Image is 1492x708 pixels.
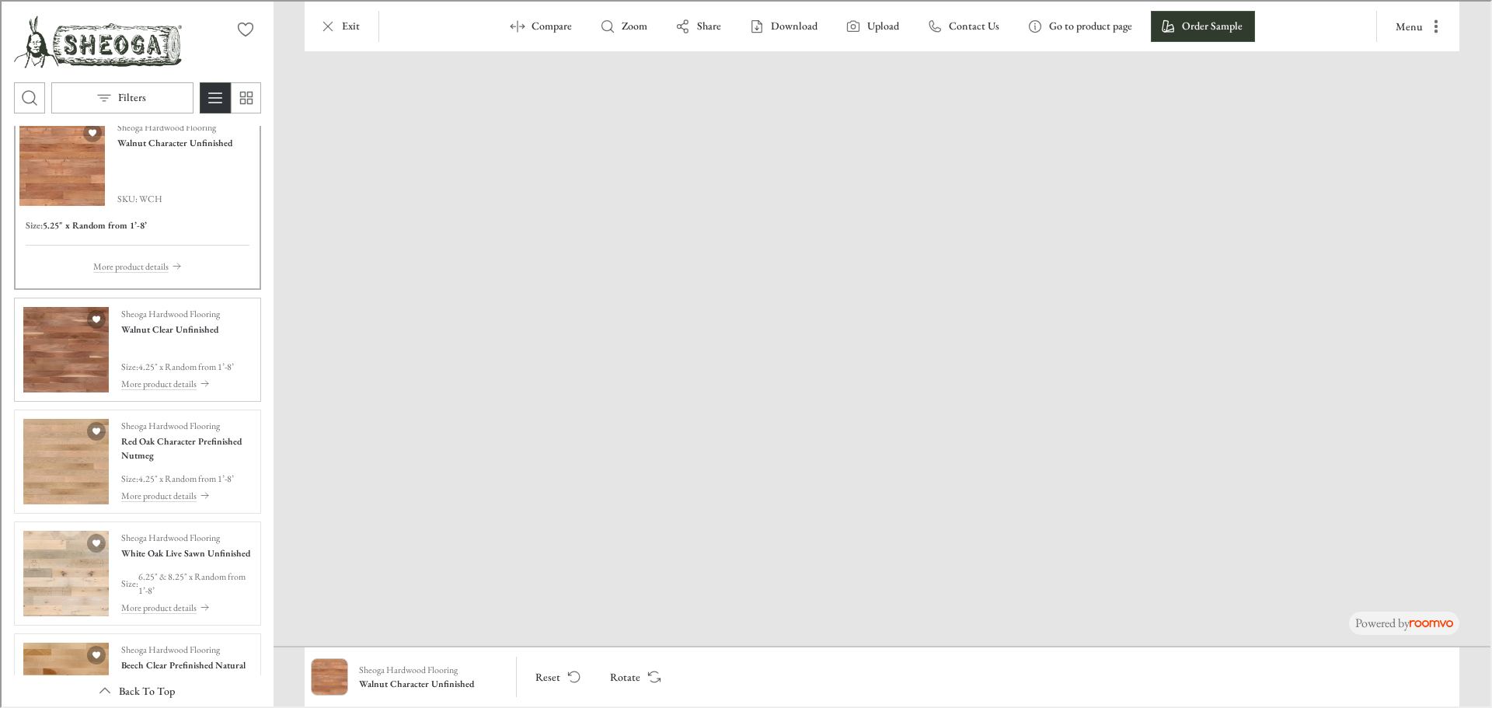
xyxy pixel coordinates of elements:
button: Open search box [12,81,44,112]
p: More product details [120,487,195,501]
p: Share [695,17,720,33]
button: Scroll back to the beginning [12,674,260,705]
p: Sheoga Hardwood Flooring [120,417,218,431]
div: Product List Mode Selector [198,81,260,112]
button: Exit [309,9,371,40]
button: Upload a picture of your room [835,9,910,40]
button: Download [738,9,828,40]
button: More product details [120,598,250,615]
img: Walnut Character Unfinished. Link opens in a new window. [18,119,103,204]
p: Zoom [620,17,646,33]
button: Add Walnut Character Unfinished to favorites [82,122,100,141]
span: SKU: WCH [116,190,231,204]
p: Sheoga Hardwood Flooring [120,641,218,655]
p: Size : [120,470,137,484]
p: Order Sample [1180,17,1241,33]
h4: White Oak Live Sawn Unfinished [120,545,249,559]
button: Share [664,9,732,40]
p: More product details [92,258,167,272]
button: No favorites [228,12,260,44]
button: Reset product [521,660,590,691]
p: Download [769,17,816,33]
p: Contact Us [947,17,998,33]
button: Enter compare mode [499,9,583,40]
div: See Walnut Clear Unfinished in the room [12,296,260,400]
button: Go to product page [1016,9,1143,40]
label: Upload [866,17,898,33]
button: Show details for Walnut Character Unfinished [353,657,508,694]
button: Rotate Surface [596,660,670,691]
button: More actions [1382,9,1452,40]
img: roomvo_wordmark.svg [1408,619,1452,626]
p: More product details [120,375,195,389]
p: Size : [120,575,137,589]
div: The visualizer is powered by Roomvo. [1354,613,1452,630]
h4: Walnut Character Unfinished [116,134,231,148]
p: Sheoga Hardwood Flooring [357,661,456,675]
p: More product details [120,599,195,613]
div: See White Oak Live Sawn Unfinished in the room [12,520,260,624]
p: Powered by [1354,613,1452,630]
p: Exit [340,17,358,33]
button: More product details [120,374,232,391]
button: Switch to detail view [198,81,229,112]
h4: Walnut Clear Unfinished [120,321,217,335]
p: 4.25" x Random from 1’-8’ [137,358,232,372]
h6: 5.25" x Random from 1’-8’ [41,217,145,231]
p: 4.25" x Random from 1’-8’ [137,470,232,484]
p: Sheoga Hardwood Flooring [120,305,218,319]
button: More product details [92,256,180,274]
p: Go to product page [1048,17,1131,33]
img: Walnut Clear Unfinished. Link opens in a new window. [22,305,107,391]
div: See Red Oak Character Prefinished Nutmeg in the room [12,408,260,512]
p: Compare [530,17,570,33]
img: Red Oak Character Prefinished Nutmeg. Link opens in a new window. [22,417,107,503]
img: Logo representing Sheoga Hardwood Flooring. [12,12,180,68]
img: White Oak Live Sawn Unfinished. Link opens in a new window. [22,529,107,615]
button: Add Beech Clear Prefinished Natural to favorites [85,644,104,663]
button: Switch to simple view [228,81,260,112]
h4: Beech Clear Prefinished Natural [120,657,244,671]
button: Add Red Oak Character Prefinished Nutmeg to favorites [85,420,104,439]
p: Sheoga Hardwood Flooring [116,119,214,133]
button: Zoom room image [589,9,658,40]
h6: Walnut Character Unfinished [357,675,504,689]
button: More product details [120,486,250,503]
p: Filters [117,89,145,104]
button: Order Sample [1149,9,1253,40]
p: Size : [120,358,137,372]
button: Add White Oak Live Sawn Unfinished to favorites [85,532,104,551]
p: 6.25" & 8.25" x Random from 1’-8’ [137,568,250,596]
p: Sheoga Hardwood Flooring [120,529,218,543]
a: Go to Sheoga Hardwood Flooring's website. [12,12,180,68]
button: Open the filters menu [50,81,192,112]
div: Product sizes [24,217,248,231]
img: Walnut Character Unfinished [310,657,346,693]
h4: Red Oak Character Prefinished Nutmeg [120,433,250,461]
h6: Size : [24,217,41,231]
button: Contact Us [916,9,1010,40]
button: Add Walnut Clear Unfinished to favorites [85,309,104,327]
